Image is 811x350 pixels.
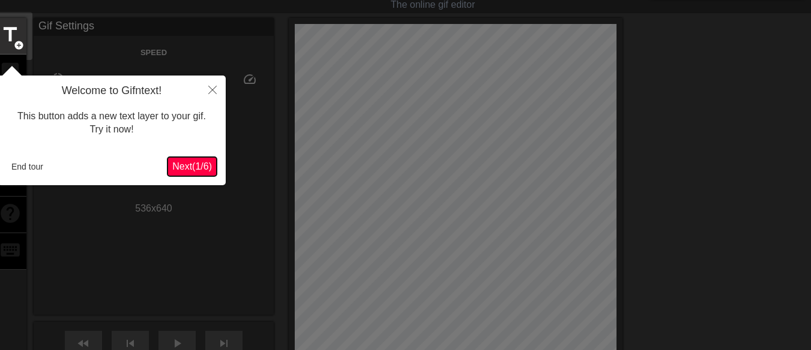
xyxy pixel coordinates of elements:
[167,157,217,176] button: Next
[172,161,212,171] span: Next ( 1 / 6 )
[199,76,226,103] button: Close
[7,98,217,149] div: This button adds a new text layer to your gif. Try it now!
[7,85,217,98] h4: Welcome to Gifntext!
[7,158,48,176] button: End tour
